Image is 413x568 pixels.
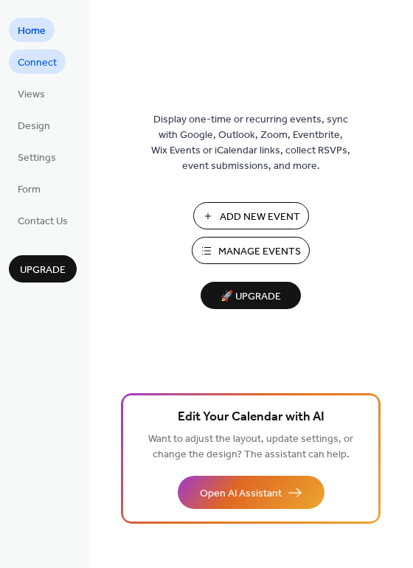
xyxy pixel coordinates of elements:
span: Display one-time or recurring events, sync with Google, Outlook, Zoom, Eventbrite, Wix Events or ... [151,112,350,174]
span: Design [18,119,50,134]
span: Contact Us [18,214,68,229]
span: Form [18,182,41,198]
span: Settings [18,150,56,166]
a: Home [9,18,55,42]
span: Want to adjust the layout, update settings, or change the design? The assistant can help. [148,429,353,465]
span: Home [18,24,46,39]
a: Connect [9,49,66,74]
button: Open AI Assistant [178,476,324,509]
button: 🚀 Upgrade [201,282,301,309]
span: Manage Events [218,244,301,260]
button: Add New Event [193,202,309,229]
span: Open AI Assistant [200,486,282,502]
a: Form [9,176,49,201]
span: Views [18,87,45,103]
a: Settings [9,145,65,169]
a: Design [9,113,59,137]
button: Manage Events [192,237,310,264]
span: Upgrade [20,263,66,278]
span: Edit Your Calendar with AI [178,407,324,428]
a: Views [9,81,54,105]
span: Add New Event [220,209,300,225]
span: 🚀 Upgrade [209,287,292,307]
a: Contact Us [9,208,77,232]
span: Connect [18,55,57,71]
button: Upgrade [9,255,77,283]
